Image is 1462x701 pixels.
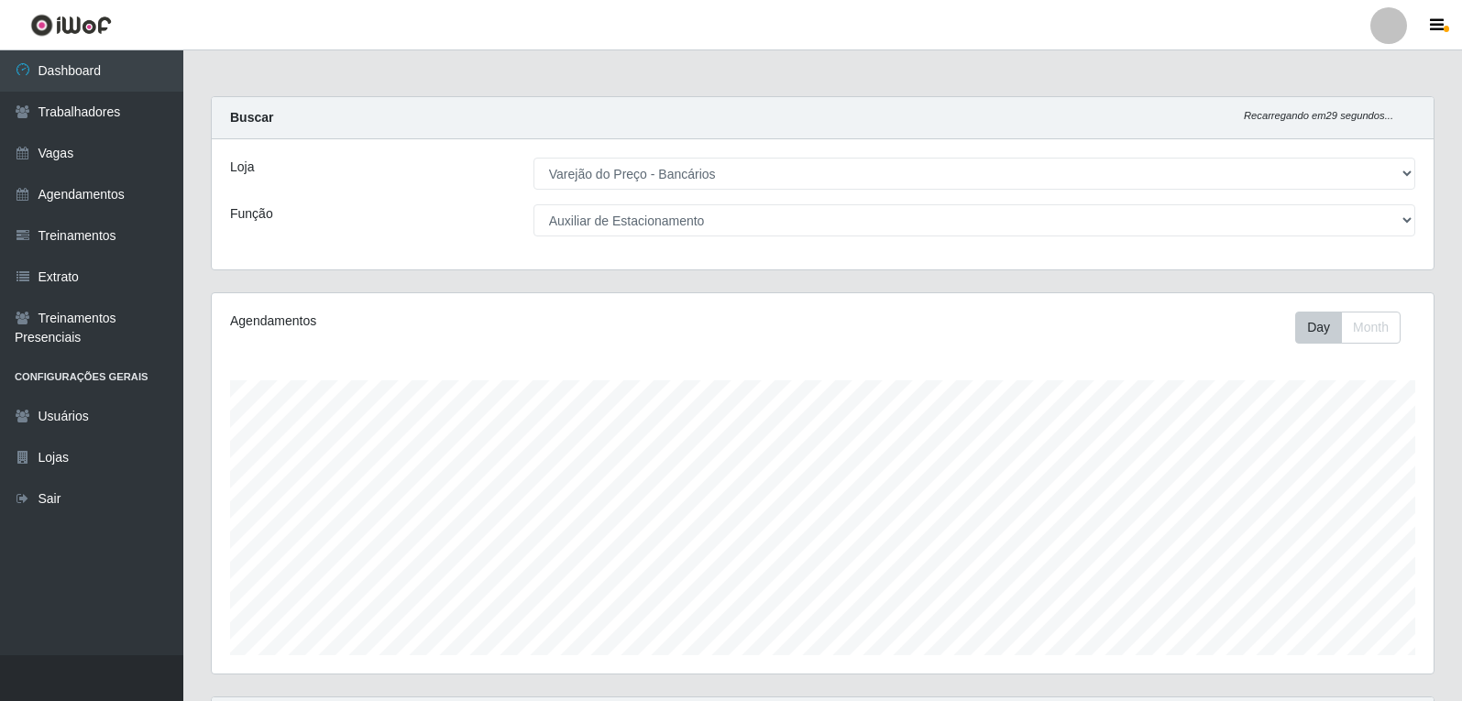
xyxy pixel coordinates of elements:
[1295,312,1415,344] div: Toolbar with button groups
[230,312,708,331] div: Agendamentos
[1244,110,1393,121] i: Recarregando em 29 segundos...
[1341,312,1401,344] button: Month
[230,110,273,125] strong: Buscar
[230,158,254,177] label: Loja
[30,14,112,37] img: CoreUI Logo
[230,204,273,224] label: Função
[1295,312,1342,344] button: Day
[1295,312,1401,344] div: First group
